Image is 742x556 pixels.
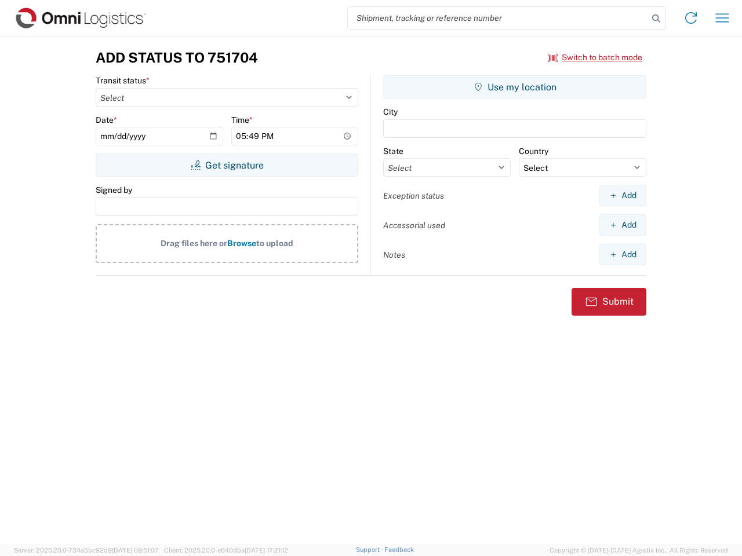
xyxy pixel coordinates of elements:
[164,547,288,554] span: Client: 2025.20.0-e640dba
[96,115,117,125] label: Date
[256,239,293,248] span: to upload
[356,546,385,553] a: Support
[548,48,642,67] button: Switch to batch mode
[245,547,288,554] span: [DATE] 17:21:12
[599,185,646,206] button: Add
[96,185,132,195] label: Signed by
[383,146,403,156] label: State
[599,214,646,236] button: Add
[96,75,150,86] label: Transit status
[383,75,646,98] button: Use my location
[383,220,445,231] label: Accessorial used
[348,7,648,29] input: Shipment, tracking or reference number
[383,191,444,201] label: Exception status
[96,49,258,66] h3: Add Status to 751704
[161,239,227,248] span: Drag files here or
[599,244,646,265] button: Add
[112,547,159,554] span: [DATE] 09:51:07
[550,545,728,555] span: Copyright © [DATE]-[DATE] Agistix Inc., All Rights Reserved
[383,107,398,117] label: City
[227,239,256,248] span: Browse
[572,288,646,316] button: Submit
[383,250,405,260] label: Notes
[384,546,414,553] a: Feedback
[96,153,358,177] button: Get signature
[231,115,253,125] label: Time
[519,146,548,156] label: Country
[14,547,159,554] span: Server: 2025.20.0-734e5bc92d9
